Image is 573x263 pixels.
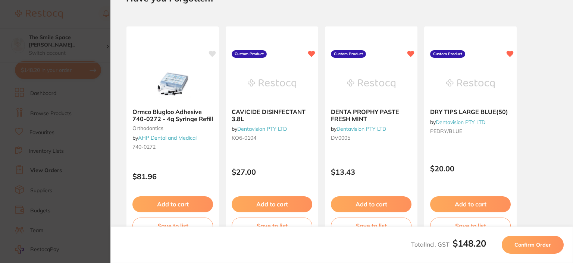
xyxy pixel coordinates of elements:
img: CAVICIDE DISINFECTANT 3.8L [248,65,296,102]
button: Add to cart [132,196,213,212]
small: DV0005 [331,135,411,141]
b: DRY TIPS LARGE BLUE(50) [430,108,511,115]
span: by [132,134,197,141]
button: Confirm Order [502,236,564,254]
label: Custom Product [430,50,465,58]
b: $148.20 [453,238,486,249]
span: by [430,119,485,126]
a: Dentavision PTY LTD [336,126,386,132]
label: Custom Product [331,50,366,58]
button: Save to list [331,218,411,234]
small: 740-0272 [132,144,213,150]
button: Save to list [232,218,312,234]
button: Save to list [132,218,213,234]
button: Add to cart [331,196,411,212]
a: AHP Dental and Medical [138,134,197,141]
span: Total Incl. GST [411,241,486,248]
a: Dentavision PTY LTD [237,126,287,132]
small: PEDRY/BLUE [430,128,511,134]
p: $81.96 [132,172,213,181]
img: DENTA PROPHY PASTE FRESH MINT [347,65,395,102]
img: DRY TIPS LARGE BLUE(50) [446,65,495,102]
button: Add to cart [430,196,511,212]
small: orthodontics [132,125,213,131]
span: by [232,126,287,132]
button: Add to cart [232,196,312,212]
img: Ormco Blugloo Adhesive 740-0272 - 4g Syringe Refill [148,65,197,102]
p: $27.00 [232,168,312,176]
span: by [331,126,386,132]
b: DENTA PROPHY PASTE FRESH MINT [331,108,411,122]
button: Save to list [430,218,511,234]
b: Ormco Blugloo Adhesive 740-0272 - 4g Syringe Refill [132,108,213,122]
p: $20.00 [430,164,511,173]
small: KO6-0104 [232,135,312,141]
b: CAVICIDE DISINFECTANT 3.8L [232,108,312,122]
label: Custom Product [232,50,267,58]
p: $13.43 [331,168,411,176]
span: Confirm Order [514,241,551,248]
a: Dentavision PTY LTD [436,119,485,126]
